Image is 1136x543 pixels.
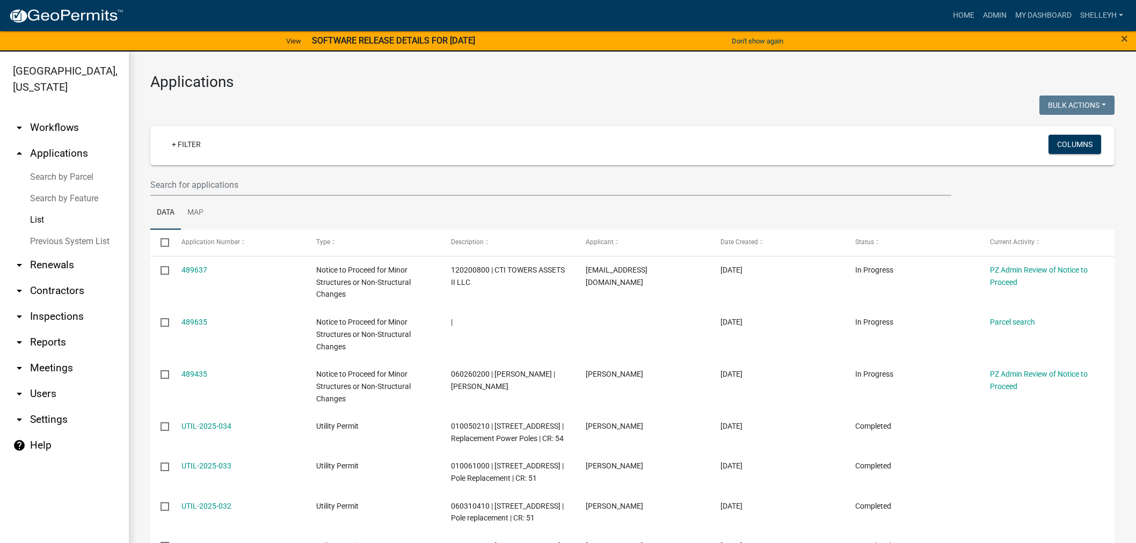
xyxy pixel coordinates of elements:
[980,230,1115,255] datatable-header-cell: Current Activity
[451,502,564,523] span: 060310410 | 53 380TH AVE | Pole replacement | CR: 51
[13,259,26,271] i: arrow_drop_down
[316,502,359,510] span: Utility Permit
[720,238,758,246] span: Date Created
[855,266,893,274] span: In Progress
[855,318,893,326] span: In Progress
[855,461,891,470] span: Completed
[305,230,440,255] datatable-header-cell: Type
[586,370,643,378] span: Brandis Danberry
[13,413,26,426] i: arrow_drop_down
[150,230,171,255] datatable-header-cell: Select
[451,370,555,391] span: 060260200 | SHAWN M DANBERRY | BRANDIS K DANBERRY
[1039,96,1115,115] button: Bulk Actions
[586,238,614,246] span: Applicant
[150,196,181,230] a: Data
[1076,5,1127,26] a: shelleyh
[13,147,26,160] i: arrow_drop_up
[949,5,979,26] a: Home
[441,230,576,255] datatable-header-cell: Description
[990,370,1088,391] a: PZ Admin Review of Notice to Proceed
[855,502,891,510] span: Completed
[990,238,1035,246] span: Current Activity
[451,318,453,326] span: |
[586,461,643,470] span: Deborah A. Grosko
[855,238,874,246] span: Status
[720,266,742,274] span: 10/08/2025
[720,422,742,430] span: 10/07/2025
[586,422,643,430] span: Deborah A. Grosko
[979,5,1011,26] a: Admin
[181,266,207,274] a: 489637
[316,461,359,470] span: Utility Permit
[586,502,643,510] span: Deborah A. Grosko
[451,266,565,287] span: 120200800 | CTI TOWERS ASSETS II LLC
[13,121,26,134] i: arrow_drop_down
[586,266,647,287] span: aadelman@smj-llc.com
[316,318,411,351] span: Notice to Proceed for Minor Structures or Non-Structural Changes
[181,502,231,510] a: UTIL-2025-032
[316,238,330,246] span: Type
[150,73,1115,91] h3: Applications
[150,174,951,196] input: Search for applications
[1121,31,1128,46] span: ×
[13,362,26,375] i: arrow_drop_down
[312,35,475,46] strong: SOFTWARE RELEASE DETAILS FOR [DATE]
[720,461,742,470] span: 10/07/2025
[1011,5,1076,26] a: My Dashboard
[181,461,231,470] a: UTIL-2025-033
[13,310,26,323] i: arrow_drop_down
[855,370,893,378] span: In Progress
[845,230,980,255] datatable-header-cell: Status
[181,318,207,326] a: 489635
[990,266,1088,287] a: PZ Admin Review of Notice to Proceed
[451,238,484,246] span: Description
[451,422,564,443] span: 010050210 | 1711 370TH AVE | Replacement Power Poles | CR: 54
[990,318,1035,326] a: Parcel search
[451,461,564,482] span: 010061000 | 37790 CO LINE RD W | Pole Replacement | CR: 51
[316,422,359,430] span: Utility Permit
[720,318,742,326] span: 10/08/2025
[720,502,742,510] span: 10/07/2025
[1121,32,1128,45] button: Close
[316,370,411,403] span: Notice to Proceed for Minor Structures or Non-Structural Changes
[181,370,207,378] a: 489435
[720,370,742,378] span: 10/07/2025
[181,238,240,246] span: Application Number
[13,336,26,349] i: arrow_drop_down
[727,32,788,50] button: Don't show again
[13,284,26,297] i: arrow_drop_down
[181,422,231,430] a: UTIL-2025-034
[710,230,845,255] datatable-header-cell: Date Created
[576,230,710,255] datatable-header-cell: Applicant
[13,439,26,452] i: help
[163,135,209,154] a: + Filter
[181,196,210,230] a: Map
[13,387,26,400] i: arrow_drop_down
[316,266,411,299] span: Notice to Proceed for Minor Structures or Non-Structural Changes
[1048,135,1101,154] button: Columns
[171,230,305,255] datatable-header-cell: Application Number
[282,32,305,50] a: View
[855,422,891,430] span: Completed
